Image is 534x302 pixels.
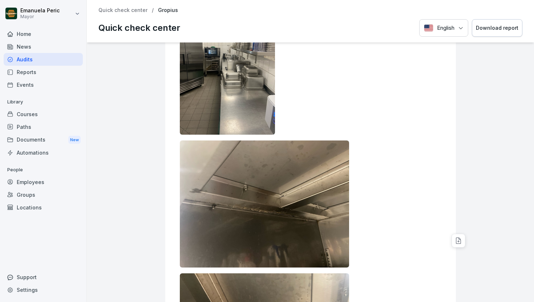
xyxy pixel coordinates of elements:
font: English [437,24,454,31]
font: New [70,137,79,142]
a: Quick check center [98,7,147,13]
img: addf7d3l1f47qug29dqfagr3.png [180,8,275,135]
font: Employees [17,179,44,185]
font: Download report [476,25,518,31]
a: Audits [4,53,83,66]
a: Settings [4,283,83,296]
a: Courses [4,108,83,121]
a: Home [4,28,83,40]
font: Paths [17,124,31,130]
font: Reports [17,69,36,75]
a: Locations [4,201,83,214]
font: Support [17,274,37,280]
a: News [4,40,83,53]
img: English [424,24,433,32]
font: Locations [17,204,42,211]
font: Events [17,82,34,88]
button: Language [419,19,468,37]
a: Paths [4,121,83,133]
font: Documents [17,136,45,143]
font: Emanuela [20,7,45,13]
font: Settings [17,287,38,293]
img: kfarr2zntqk0bmdyhu39giyd.png [180,140,349,268]
font: News [17,44,31,50]
a: Automations [4,146,83,159]
button: Download report [472,19,522,37]
font: People [7,167,23,172]
font: Courses [17,111,38,117]
a: Events [4,78,83,91]
font: Automations [17,150,49,156]
a: DocumentsNew [4,133,83,147]
font: Mayor [20,14,34,19]
font: Gropius [158,7,178,13]
font: Audits [17,56,33,62]
a: Employees [4,176,83,188]
font: Quick check center [98,23,180,33]
font: Home [17,31,31,37]
a: Reports [4,66,83,78]
font: / [152,7,154,13]
font: Library [7,99,23,105]
font: Groups [17,192,35,198]
font: Peric [47,7,60,13]
a: Groups [4,188,83,201]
